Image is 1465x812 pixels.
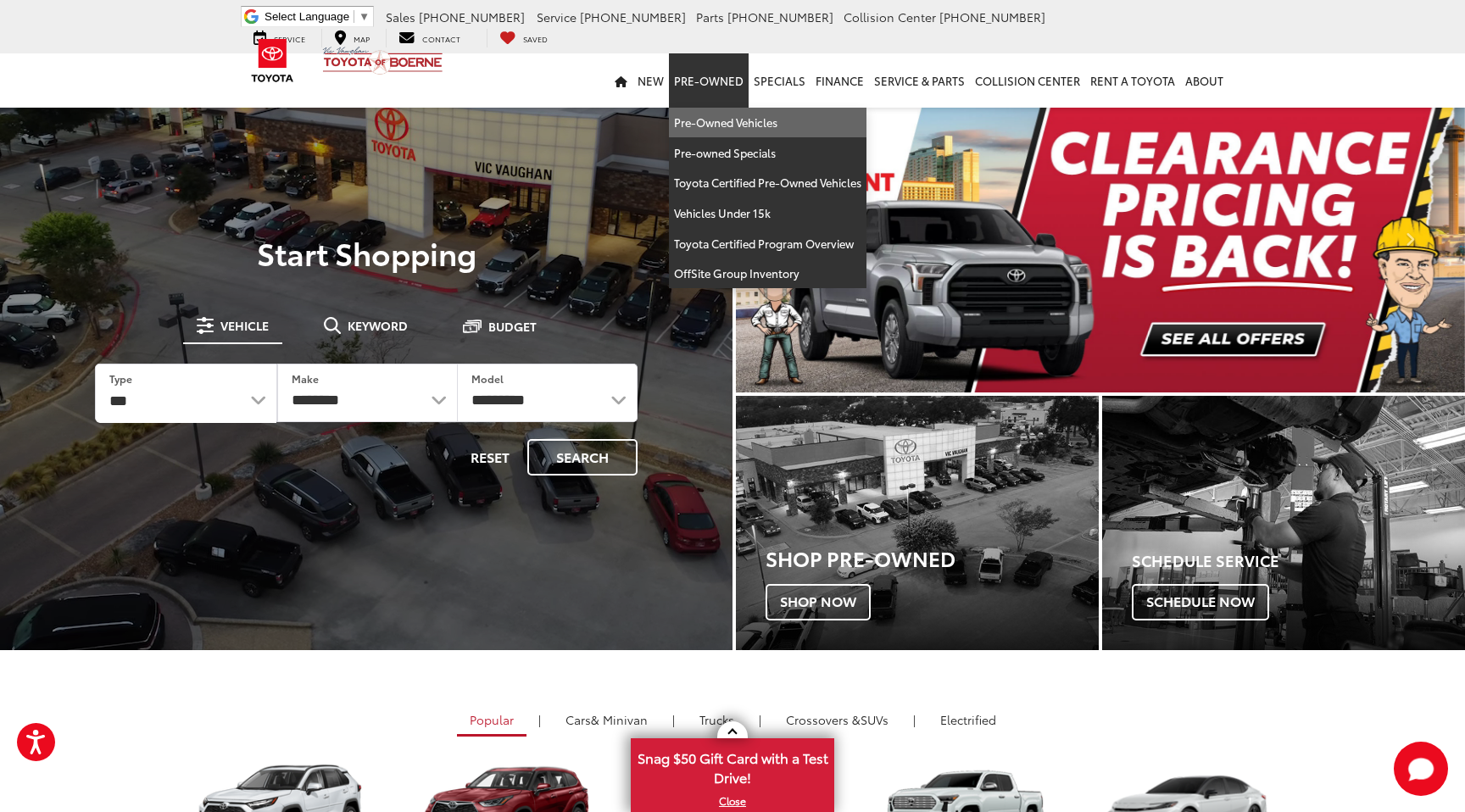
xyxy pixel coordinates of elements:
[241,33,304,88] img: Toyota
[1102,396,1465,650] a: Schedule Service Schedule Now
[354,10,354,23] span: ​
[471,371,504,386] label: Model
[386,8,415,25] span: Sales
[687,705,747,734] a: Trucks
[523,33,548,44] span: Saved
[736,396,1099,650] div: Toyota
[591,711,648,728] span: & Minivan
[669,108,866,138] a: Pre-Owned Vehicles
[322,46,443,75] img: Vic Vaughan Toyota of Boerne
[610,53,632,108] a: Home
[736,85,1465,392] section: Carousel section with vehicle pictures - may contain disclaimers.
[869,53,970,108] a: Service & Parts: Opens in a new tab
[1356,119,1465,359] button: Click to view next picture.
[755,711,766,728] li: |
[844,8,936,25] span: Collision Center
[909,711,920,728] li: |
[1132,553,1465,570] h4: Schedule Service
[321,29,382,47] a: Map
[669,138,866,169] a: Pre-owned Specials
[534,711,545,728] li: |
[696,8,724,25] span: Parts
[669,53,749,108] a: Pre-Owned
[457,705,526,737] a: Popular
[488,320,537,332] span: Budget
[736,85,1465,392] div: carousel slide number 1 of 2
[970,53,1085,108] a: Collision Center
[1394,742,1448,796] button: Toggle Chat Window
[773,705,901,734] a: SUVs
[1102,396,1465,650] div: Toyota
[527,439,638,476] button: Search
[736,396,1099,650] a: Shop Pre-Owned Shop Now
[669,198,866,229] a: Vehicles Under 15k
[1085,53,1180,108] a: Rent a Toyota
[669,229,866,259] a: Toyota Certified Program Overview
[386,29,473,47] a: Contact
[71,236,661,270] p: Start Shopping
[749,53,810,108] a: Specials
[265,10,349,23] span: Select Language
[109,371,132,386] label: Type
[1180,53,1228,108] a: About
[456,439,524,476] button: Reset
[292,371,319,386] label: Make
[419,8,525,25] span: [PHONE_NUMBER]
[1394,742,1448,796] svg: Start Chat
[668,711,679,728] li: |
[537,8,577,25] span: Service
[632,740,833,792] span: Snag $50 Gift Card with a Test Drive!
[939,8,1045,25] span: [PHONE_NUMBER]
[927,705,1009,734] a: Electrified
[580,8,686,25] span: [PHONE_NUMBER]
[359,10,370,23] span: ▼
[487,29,560,47] a: My Saved Vehicles
[265,10,370,23] a: Select Language​
[810,53,869,108] a: Finance
[348,320,408,331] span: Keyword
[766,584,871,620] span: Shop Now
[766,547,1099,569] h3: Shop Pre-Owned
[727,8,833,25] span: [PHONE_NUMBER]
[1132,584,1269,620] span: Schedule Now
[669,168,866,198] a: Toyota Certified Pre-Owned Vehicles
[241,29,318,47] a: Service
[669,259,866,288] a: OffSite Group Inventory
[632,53,669,108] a: New
[786,711,861,728] span: Crossovers &
[736,85,1465,392] img: Clearance Pricing Is Back
[553,705,660,734] a: Cars
[220,320,269,331] span: Vehicle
